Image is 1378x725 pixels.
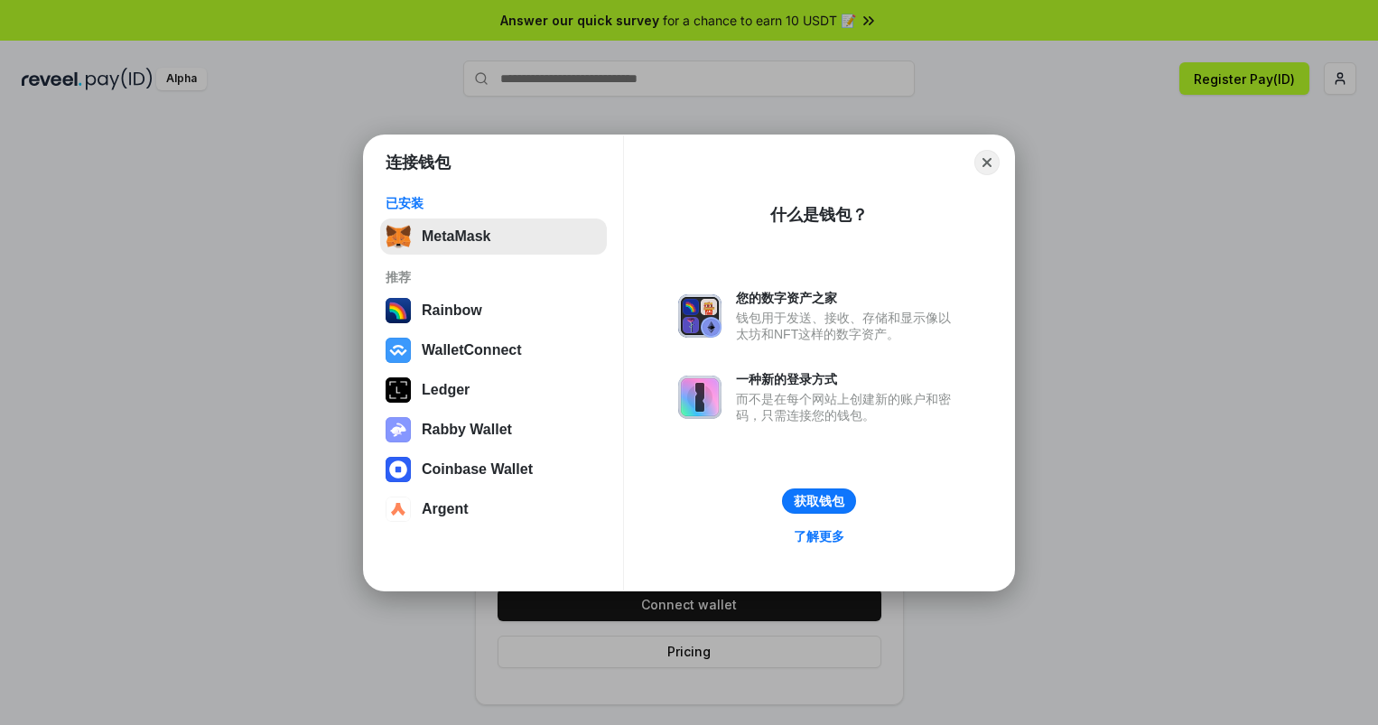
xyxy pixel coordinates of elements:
img: svg+xml,%3Csvg%20width%3D%2228%22%20height%3D%2228%22%20viewBox%3D%220%200%2028%2028%22%20fill%3D... [386,338,411,363]
div: 了解更多 [794,528,844,544]
div: Rabby Wallet [422,422,512,438]
div: 而不是在每个网站上创建新的账户和密码，只需连接您的钱包。 [736,391,960,423]
img: svg+xml,%3Csvg%20width%3D%22120%22%20height%3D%22120%22%20viewBox%3D%220%200%20120%20120%22%20fil... [386,298,411,323]
button: Coinbase Wallet [380,451,607,488]
img: svg+xml,%3Csvg%20xmlns%3D%22http%3A%2F%2Fwww.w3.org%2F2000%2Fsvg%22%20fill%3D%22none%22%20viewBox... [678,294,722,338]
div: Argent [422,501,469,517]
div: Coinbase Wallet [422,461,533,478]
div: 已安装 [386,195,601,211]
div: WalletConnect [422,342,522,358]
div: 什么是钱包？ [770,204,868,226]
button: WalletConnect [380,332,607,368]
div: 获取钱包 [794,493,844,509]
button: Argent [380,491,607,527]
button: 获取钱包 [782,488,856,514]
div: Rainbow [422,302,482,319]
img: svg+xml,%3Csvg%20width%3D%2228%22%20height%3D%2228%22%20viewBox%3D%220%200%2028%2028%22%20fill%3D... [386,497,411,522]
button: MetaMask [380,218,607,255]
div: 钱包用于发送、接收、存储和显示像以太坊和NFT这样的数字资产。 [736,310,960,342]
div: MetaMask [422,228,490,245]
img: svg+xml,%3Csvg%20xmlns%3D%22http%3A%2F%2Fwww.w3.org%2F2000%2Fsvg%22%20fill%3D%22none%22%20viewBox... [678,376,722,419]
a: 了解更多 [783,525,855,548]
img: svg+xml,%3Csvg%20fill%3D%22none%22%20height%3D%2233%22%20viewBox%3D%220%200%2035%2033%22%20width%... [386,224,411,249]
img: svg+xml,%3Csvg%20xmlns%3D%22http%3A%2F%2Fwww.w3.org%2F2000%2Fsvg%22%20fill%3D%22none%22%20viewBox... [386,417,411,442]
div: Ledger [422,382,470,398]
button: Ledger [380,372,607,408]
button: Close [974,150,1000,175]
div: 一种新的登录方式 [736,371,960,387]
img: svg+xml,%3Csvg%20xmlns%3D%22http%3A%2F%2Fwww.w3.org%2F2000%2Fsvg%22%20width%3D%2228%22%20height%3... [386,377,411,403]
div: 推荐 [386,269,601,285]
img: svg+xml,%3Csvg%20width%3D%2228%22%20height%3D%2228%22%20viewBox%3D%220%200%2028%2028%22%20fill%3D... [386,457,411,482]
button: Rabby Wallet [380,412,607,448]
h1: 连接钱包 [386,152,451,173]
div: 您的数字资产之家 [736,290,960,306]
button: Rainbow [380,293,607,329]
